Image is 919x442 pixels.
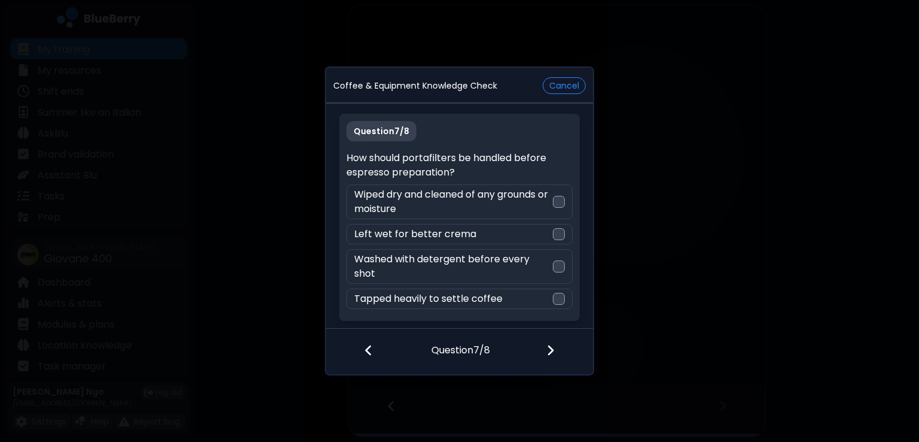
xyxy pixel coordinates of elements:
p: How should portafilters be handled before espresso preparation? [346,151,572,180]
img: file icon [546,344,555,357]
button: Cancel [543,77,586,94]
p: Coffee & Equipment Knowledge Check [333,80,497,91]
p: Question 7 / 8 [431,329,490,358]
img: file icon [364,344,373,357]
p: Tapped heavily to settle coffee [354,292,503,306]
p: Wiped dry and cleaned of any grounds or moisture [354,187,552,216]
p: Left wet for better crema [354,227,476,241]
p: Washed with detergent before every shot [354,252,552,281]
p: Question 7 / 8 [346,121,416,141]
